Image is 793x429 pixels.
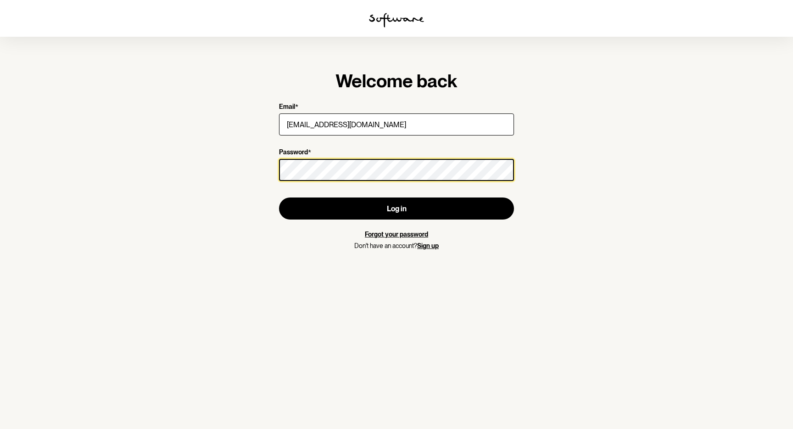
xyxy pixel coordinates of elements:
p: Don't have an account? [279,242,514,250]
h1: Welcome back [279,70,514,92]
p: Email [279,103,295,112]
button: Log in [279,198,514,220]
a: Forgot your password [365,231,428,238]
a: Sign up [417,242,439,249]
img: software logo [369,13,424,28]
p: Password [279,148,308,157]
